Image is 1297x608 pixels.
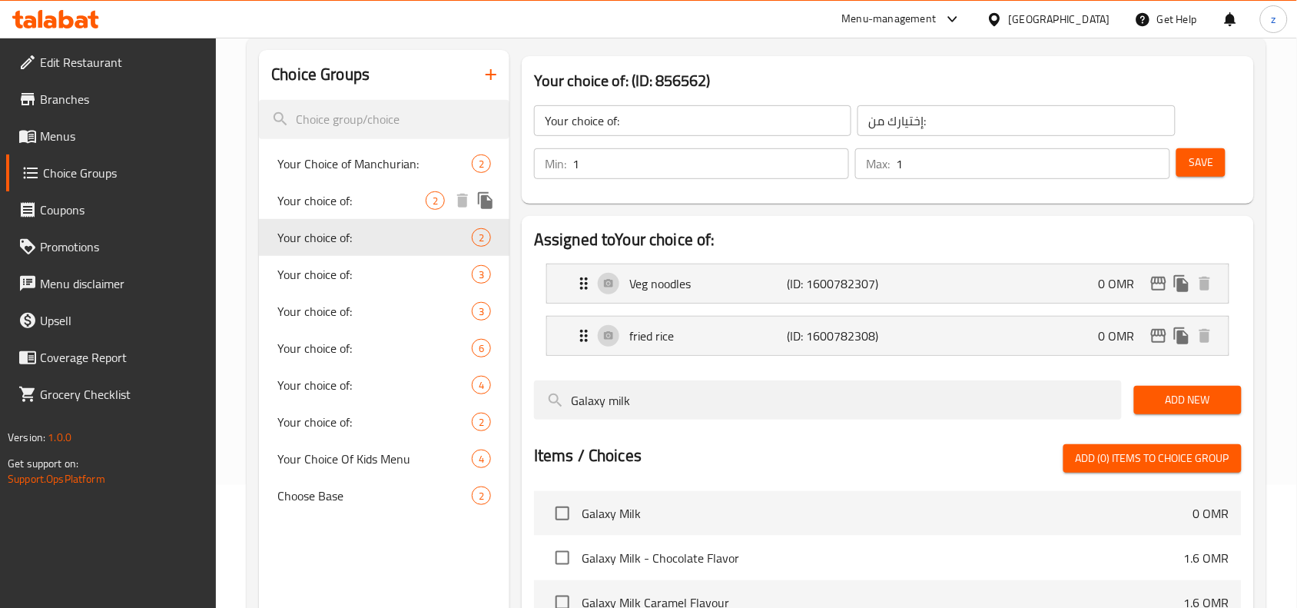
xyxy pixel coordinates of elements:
[277,265,472,284] span: Your choice of:
[40,201,204,219] span: Coupons
[1193,504,1229,523] p: 0 OMR
[277,302,472,321] span: Your choice of:
[534,444,642,467] h2: Items / Choices
[473,231,490,245] span: 2
[629,327,787,345] p: fried rice
[259,404,509,440] div: Your choice of:2
[472,450,491,468] div: Choices
[473,378,490,393] span: 4
[1193,272,1216,295] button: delete
[43,164,204,182] span: Choice Groups
[547,264,1229,303] div: Expand
[472,487,491,505] div: Choices
[472,376,491,394] div: Choices
[1063,444,1242,473] button: Add (0) items to choice group
[6,44,217,81] a: Edit Restaurant
[473,415,490,430] span: 2
[1134,386,1242,414] button: Add New
[259,477,509,514] div: Choose Base2
[545,154,566,173] p: Min:
[472,302,491,321] div: Choices
[866,154,890,173] p: Max:
[271,63,370,86] h2: Choice Groups
[259,182,509,219] div: Your choice of:2deleteduplicate
[8,454,78,473] span: Get support on:
[259,100,509,139] input: search
[40,274,204,293] span: Menu disclaimer
[277,376,472,394] span: Your choice of:
[474,189,497,212] button: duplicate
[6,81,217,118] a: Branches
[1147,324,1170,347] button: edit
[1009,11,1110,28] div: [GEOGRAPHIC_DATA]
[277,191,426,210] span: Your choice of:
[277,487,472,505] span: Choose Base
[1099,327,1147,345] p: 0 OMR
[426,194,444,208] span: 2
[842,10,937,28] div: Menu-management
[277,228,472,247] span: Your choice of:
[259,330,509,367] div: Your choice of:6
[40,311,204,330] span: Upsell
[1272,11,1276,28] span: z
[259,219,509,256] div: Your choice of:2
[534,257,1242,310] li: Expand
[40,348,204,367] span: Coverage Report
[6,154,217,191] a: Choice Groups
[582,549,1184,567] span: Galaxy Milk - Chocolate Flavor
[259,367,509,404] div: Your choice of:4
[277,154,472,173] span: Your Choice of Manchurian:
[6,339,217,376] a: Coverage Report
[1170,324,1193,347] button: duplicate
[277,339,472,357] span: Your choice of:
[8,427,45,447] span: Version:
[1076,449,1229,468] span: Add (0) items to choice group
[6,191,217,228] a: Coupons
[1193,324,1216,347] button: delete
[547,317,1229,355] div: Expand
[259,145,509,182] div: Your Choice of Manchurian:2
[787,327,892,345] p: (ID: 1600782308)
[582,504,1193,523] span: Galaxy Milk
[426,191,445,210] div: Choices
[259,440,509,477] div: Your Choice Of Kids Menu4
[472,154,491,173] div: Choices
[473,341,490,356] span: 6
[534,310,1242,362] li: Expand
[40,127,204,145] span: Menus
[473,157,490,171] span: 2
[48,427,71,447] span: 1.0.0
[6,228,217,265] a: Promotions
[40,238,204,256] span: Promotions
[472,413,491,431] div: Choices
[534,380,1122,420] input: search
[6,118,217,154] a: Menus
[1189,153,1213,172] span: Save
[472,228,491,247] div: Choices
[473,304,490,319] span: 3
[40,385,204,404] span: Grocery Checklist
[259,293,509,330] div: Your choice of:3
[787,274,892,293] p: (ID: 1600782307)
[6,265,217,302] a: Menu disclaimer
[534,228,1242,251] h2: Assigned to Your choice of:
[1147,272,1170,295] button: edit
[629,274,787,293] p: Veg noodles
[1176,148,1226,177] button: Save
[1184,549,1229,567] p: 1.6 OMR
[40,90,204,108] span: Branches
[1170,272,1193,295] button: duplicate
[473,267,490,282] span: 3
[546,497,579,530] span: Select choice
[473,489,490,503] span: 2
[259,256,509,293] div: Your choice of:3
[277,450,472,468] span: Your Choice Of Kids Menu
[534,68,1242,93] h3: Your choice of: (ID: 856562)
[8,469,105,489] a: Support.OpsPlatform
[473,452,490,467] span: 4
[1099,274,1147,293] p: 0 OMR
[40,53,204,71] span: Edit Restaurant
[6,376,217,413] a: Grocery Checklist
[546,542,579,574] span: Select choice
[6,302,217,339] a: Upsell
